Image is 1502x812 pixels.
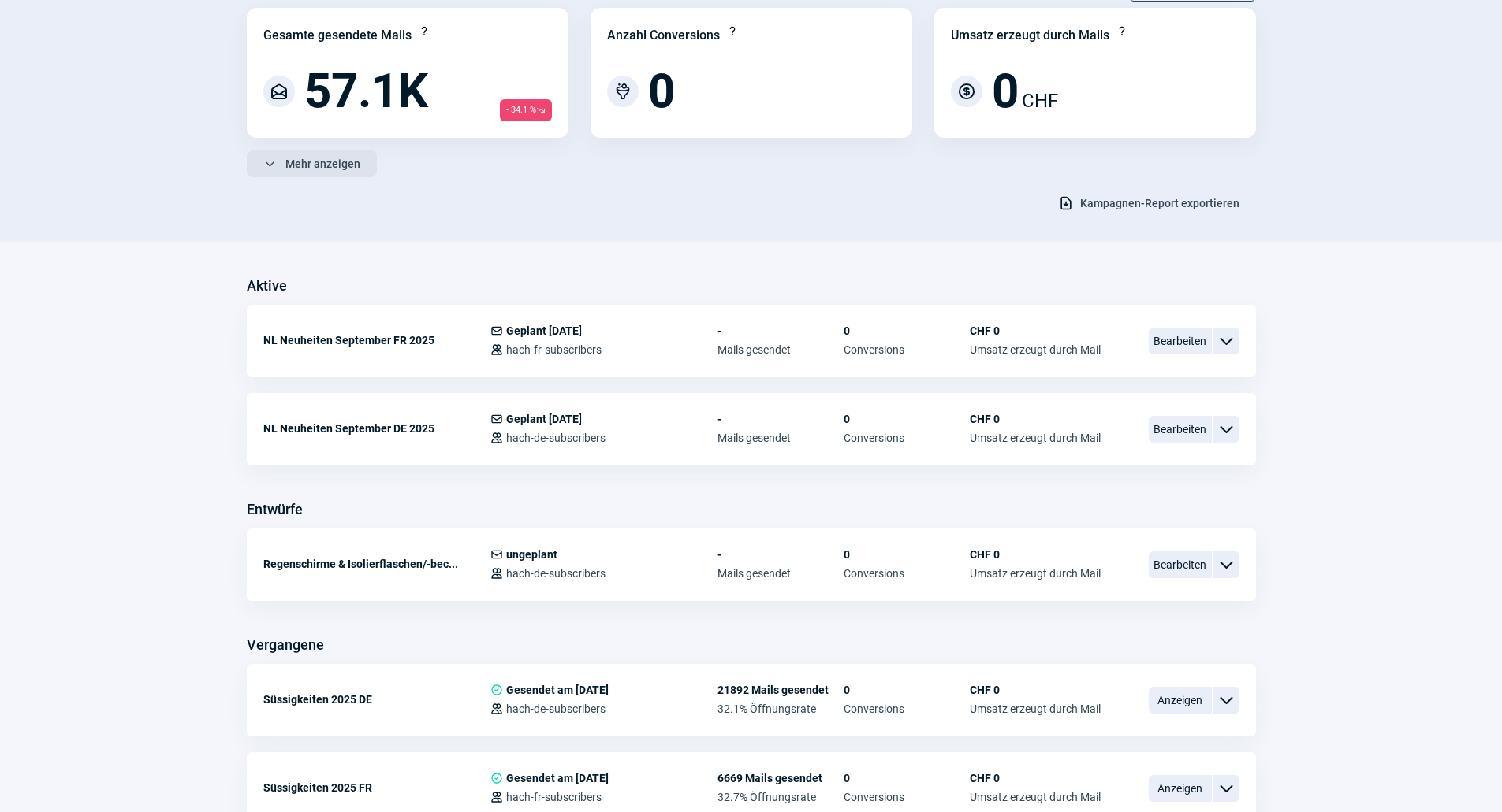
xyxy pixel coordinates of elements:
[970,703,1101,715] span: Umsatz erzeugt durch Mail
[506,548,557,561] span: ungeplant
[844,567,970,580] span: Conversions
[970,432,1101,444] span: Umsatz erzeugt durch Mail
[247,632,324,658] h3: Vergangene
[970,343,1101,356] span: Umsatz erzeugt durch Mail
[844,343,970,356] span: Conversions
[247,273,287,298] h3: Aktive
[506,324,582,337] span: Geplant [DATE]
[247,497,303,522] h3: Entwürfe
[844,413,970,425] span: 0
[506,684,609,696] span: Gesendet am [DATE]
[970,324,1101,337] span: CHF 0
[506,791,602,803] span: hach-fr-subscribers
[304,68,428,115] span: 57.1K
[263,324,490,356] div: NL Neuheiten September FR 2025
[844,324,970,337] span: 0
[607,26,720,45] div: Anzahl Conversions
[1149,687,1212,714] span: Anzeigen
[263,772,490,803] div: Süssigkeiten 2025 FR
[970,567,1101,580] span: Umsatz erzeugt durch Mail
[1042,190,1256,217] button: Kampagnen-Report exportieren
[951,26,1109,45] div: Umsatz erzeugt durch Mails
[844,548,970,561] span: 0
[970,772,1101,784] span: CHF 0
[717,703,844,715] span: 32.1% Öffnungsrate
[1022,87,1058,115] span: CHF
[844,703,970,715] span: Conversions
[247,150,377,177] button: Mehr anzeigen
[263,548,490,580] div: Regenschirme & Isolierflaschen/-bec...
[970,413,1101,425] span: CHF 0
[285,151,360,176] span: Mehr anzeigen
[1149,328,1212,354] span: Bearbeiten
[844,684,970,696] span: 0
[844,791,970,803] span: Conversions
[1149,416,1212,443] span: Bearbeiten
[506,432,606,444] span: hach-de-subscribers
[506,343,602,356] span: hach-fr-subscribers
[717,684,844,696] span: 21892 Mails gesendet
[844,772,970,784] span: 0
[992,68,1019,115] span: 0
[844,432,970,444] span: Conversions
[506,703,606,715] span: hach-de-subscribers
[717,413,844,425] span: -
[970,548,1101,561] span: CHF 0
[506,772,609,784] span: Gesendet am [DATE]
[648,68,675,115] span: 0
[263,26,412,45] div: Gesamte gesendete Mails
[1149,551,1212,578] span: Bearbeiten
[717,548,844,561] span: -
[506,567,606,580] span: hach-de-subscribers
[717,432,844,444] span: Mails gesendet
[506,413,582,425] span: Geplant [DATE]
[717,324,844,337] span: -
[1149,775,1212,802] span: Anzeigen
[717,567,844,580] span: Mails gesendet
[263,413,490,444] div: NL Neuheiten September DE 2025
[970,791,1101,803] span: Umsatz erzeugt durch Mail
[717,791,844,803] span: 32.7% Öffnungsrate
[500,99,552,121] span: - 34.1 %
[970,684,1101,696] span: CHF 0
[717,772,844,784] span: 6669 Mails gesendet
[263,684,490,715] div: Süssigkeiten 2025 DE
[717,343,844,356] span: Mails gesendet
[1080,191,1239,216] span: Kampagnen-Report exportieren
